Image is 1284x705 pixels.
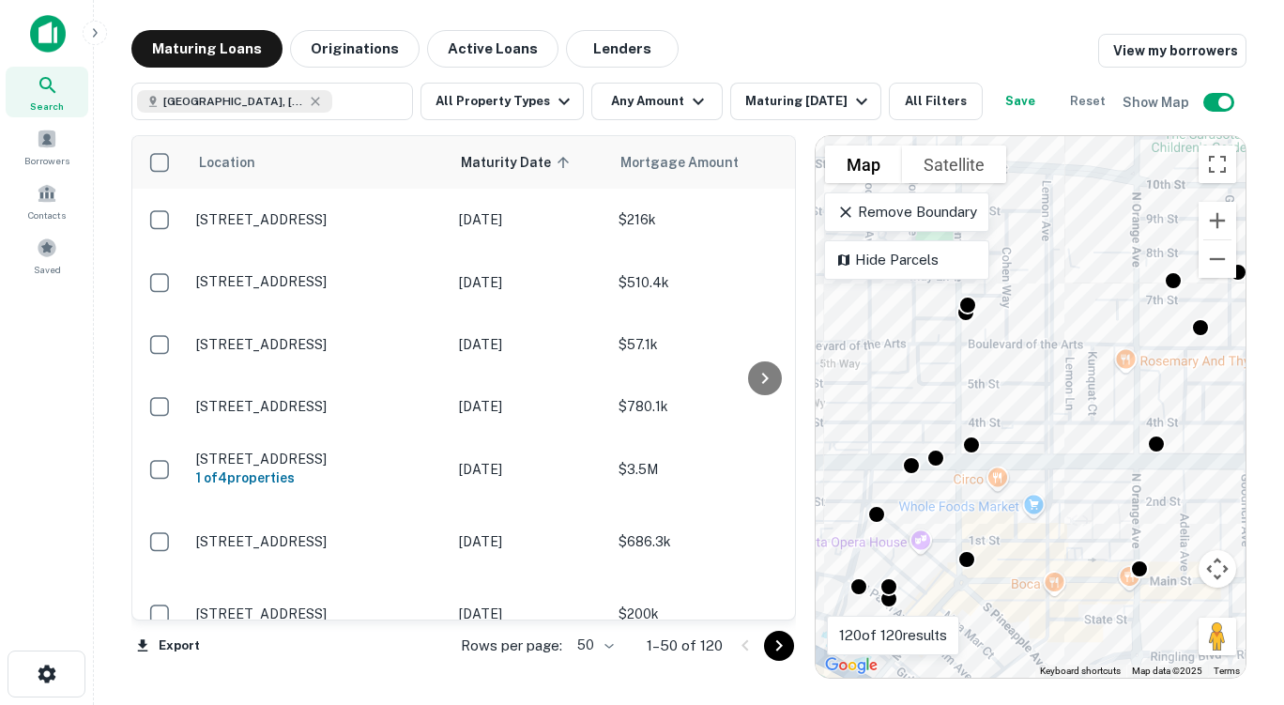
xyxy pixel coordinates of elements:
[1199,618,1236,655] button: Drag Pegman onto the map to open Street View
[196,533,440,550] p: [STREET_ADDRESS]
[619,272,806,293] p: $510.4k
[459,209,600,230] p: [DATE]
[620,151,763,174] span: Mortgage Amount
[1058,83,1118,120] button: Reset
[163,93,304,110] span: [GEOGRAPHIC_DATA], [GEOGRAPHIC_DATA], [GEOGRAPHIC_DATA]
[196,451,440,467] p: [STREET_ADDRESS]
[591,83,723,120] button: Any Amount
[196,398,440,415] p: [STREET_ADDRESS]
[1214,666,1240,676] a: Terms (opens in new tab)
[6,230,88,281] a: Saved
[1040,665,1121,678] button: Keyboard shortcuts
[1190,495,1284,585] iframe: Chat Widget
[459,531,600,552] p: [DATE]
[619,396,806,417] p: $780.1k
[816,136,1246,678] div: 0 0
[30,15,66,53] img: capitalize-icon.png
[459,604,600,624] p: [DATE]
[131,30,283,68] button: Maturing Loans
[459,459,600,480] p: [DATE]
[570,632,617,659] div: 50
[459,272,600,293] p: [DATE]
[825,146,902,183] button: Show street map
[459,334,600,355] p: [DATE]
[820,653,882,678] a: Open this area in Google Maps (opens a new window)
[839,624,947,647] p: 120 of 120 results
[6,176,88,226] a: Contacts
[730,83,881,120] button: Maturing [DATE]
[420,83,584,120] button: All Property Types
[1199,202,1236,239] button: Zoom in
[28,207,66,222] span: Contacts
[427,30,558,68] button: Active Loans
[619,531,806,552] p: $686.3k
[34,262,61,277] span: Saved
[619,459,806,480] p: $3.5M
[745,90,873,113] div: Maturing [DATE]
[566,30,679,68] button: Lenders
[990,83,1050,120] button: Save your search to get updates of matches that match your search criteria.
[902,146,1006,183] button: Show satellite imagery
[1199,146,1236,183] button: Toggle fullscreen view
[461,151,575,174] span: Maturity Date
[609,136,816,189] th: Mortgage Amount
[6,67,88,117] a: Search
[6,121,88,172] a: Borrowers
[459,396,600,417] p: [DATE]
[196,467,440,488] h6: 1 of 4 properties
[131,632,205,660] button: Export
[196,211,440,228] p: [STREET_ADDRESS]
[30,99,64,114] span: Search
[461,635,562,657] p: Rows per page:
[24,153,69,168] span: Borrowers
[764,631,794,661] button: Go to next page
[196,336,440,353] p: [STREET_ADDRESS]
[1199,240,1236,278] button: Zoom out
[1098,34,1246,68] a: View my borrowers
[187,136,450,189] th: Location
[619,604,806,624] p: $200k
[619,334,806,355] p: $57.1k
[820,653,882,678] img: Google
[196,273,440,290] p: [STREET_ADDRESS]
[290,30,420,68] button: Originations
[889,83,983,120] button: All Filters
[1123,92,1192,113] h6: Show Map
[647,635,723,657] p: 1–50 of 120
[196,605,440,622] p: [STREET_ADDRESS]
[198,151,255,174] span: Location
[1132,666,1202,676] span: Map data ©2025
[836,201,976,223] p: Remove Boundary
[836,249,976,271] p: Hide Parcels
[450,136,609,189] th: Maturity Date
[619,209,806,230] p: $216k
